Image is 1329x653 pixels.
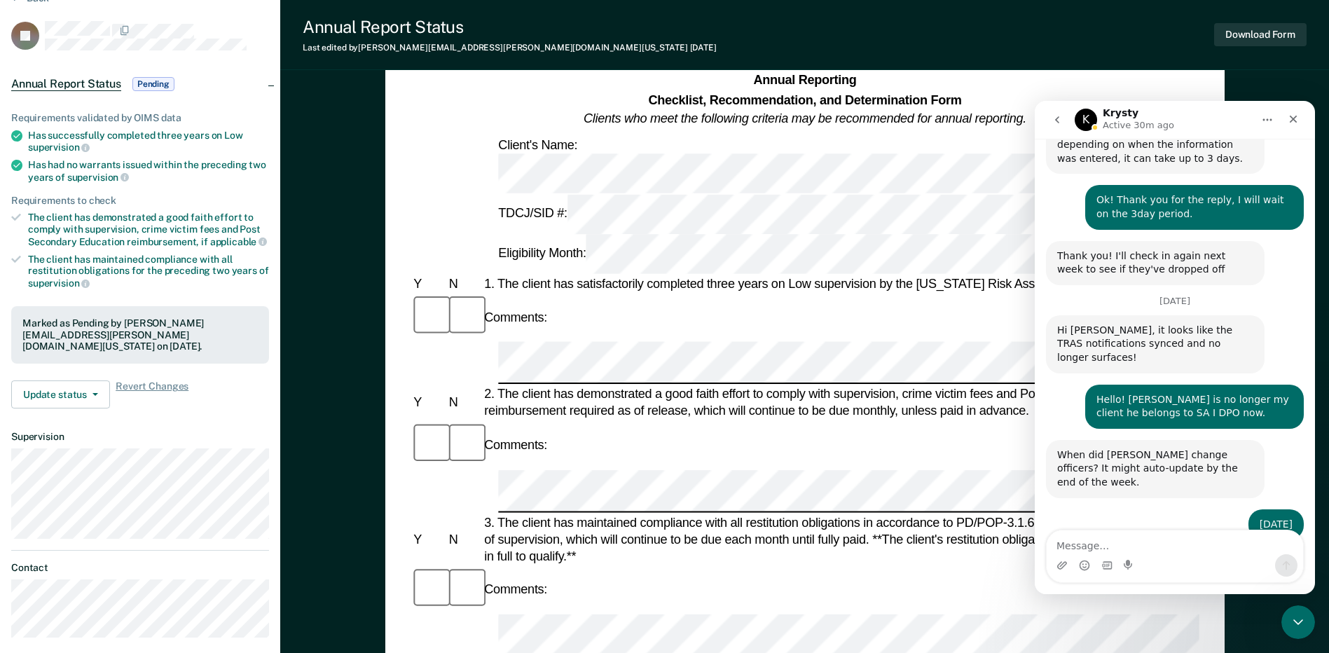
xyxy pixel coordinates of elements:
strong: Checklist, Recommendation, and Determination Form [648,92,961,106]
strong: Annual Reporting [753,74,856,88]
span: Annual Report Status [11,77,121,91]
div: N [446,394,481,411]
iframe: Intercom live chat [1281,605,1315,639]
dt: Supervision [11,431,269,443]
div: Requirements to check [11,195,269,207]
div: The client has maintained compliance with all restitution obligations for the preceding two years of [28,254,269,289]
div: Y [411,394,446,411]
span: supervision [28,277,90,289]
div: N [446,531,481,548]
div: Has successfully completed three years on Low [28,130,269,153]
div: Comments: [481,581,550,598]
span: Revert Changes [116,380,188,408]
dt: Contact [11,562,269,574]
div: Y [411,531,446,548]
span: supervision [28,142,90,153]
button: Update status [11,380,110,408]
div: N [446,275,481,292]
div: 1. The client has satisfactorily completed three years on Low supervision by the [US_STATE] Risk ... [481,275,1199,292]
em: Clients who meet the following criteria may be recommended for annual reporting. [584,111,1026,125]
span: applicable [210,236,267,247]
div: 3. The client has maintained compliance with all restitution obligations in accordance to PD/POP-... [481,514,1199,565]
div: 2. The client has demonstrated a good faith effort to comply with supervision, crime victim fees ... [481,386,1199,420]
span: Pending [132,77,174,91]
div: Requirements validated by OIMS data [11,112,269,124]
span: supervision [67,172,129,183]
div: Comments: [481,309,550,326]
div: Marked as Pending by [PERSON_NAME][EMAIL_ADDRESS][PERSON_NAME][DOMAIN_NAME][US_STATE] on [DATE]. [22,317,258,352]
div: Eligibility Month: [495,234,1087,274]
div: Has had no warrants issued within the preceding two years of [28,159,269,183]
div: TDCJ/SID #: [495,194,1068,234]
button: Download Form [1214,23,1307,46]
iframe: Intercom live chat [1035,101,1315,594]
div: Last edited by [PERSON_NAME][EMAIL_ADDRESS][PERSON_NAME][DOMAIN_NAME][US_STATE] [303,43,717,53]
div: Annual Report Status [303,17,717,37]
div: The client has demonstrated a good faith effort to comply with supervision, crime victim fees and... [28,212,269,247]
div: Comments: [481,437,550,453]
span: [DATE] [690,43,717,53]
div: Y [411,275,446,292]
